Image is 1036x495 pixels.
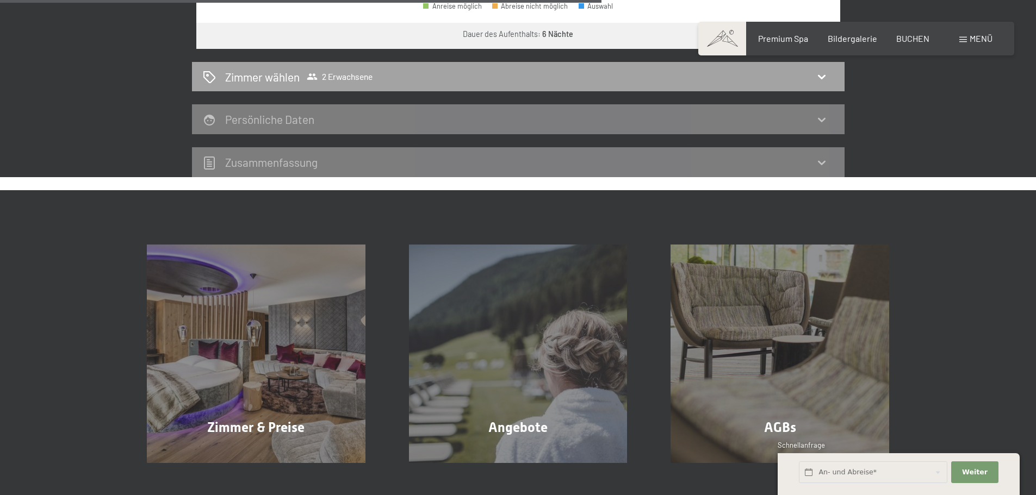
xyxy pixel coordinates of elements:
[307,71,373,82] span: 2 Erwachsene
[207,419,305,435] span: Zimmer & Preise
[387,245,649,463] a: Buchung Angebote
[423,3,482,10] div: Anreise möglich
[649,245,911,463] a: Buchung AGBs
[896,33,929,43] a: BUCHEN
[542,29,573,39] b: 6 Nächte
[764,419,796,435] span: AGBs
[488,419,548,435] span: Angebote
[970,33,992,43] span: Menü
[492,3,568,10] div: Abreise nicht möglich
[225,112,314,126] h2: Persönliche Daten
[225,155,318,169] h2: Zusammen­fassung
[962,467,988,477] span: Weiter
[125,245,387,463] a: Buchung Zimmer & Preise
[951,461,998,484] button: Weiter
[758,33,808,43] a: Premium Spa
[225,69,300,85] h2: Zimmer wählen
[828,33,877,43] a: Bildergalerie
[463,29,573,40] div: Dauer des Aufenthalts:
[778,441,825,449] span: Schnellanfrage
[579,3,613,10] div: Auswahl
